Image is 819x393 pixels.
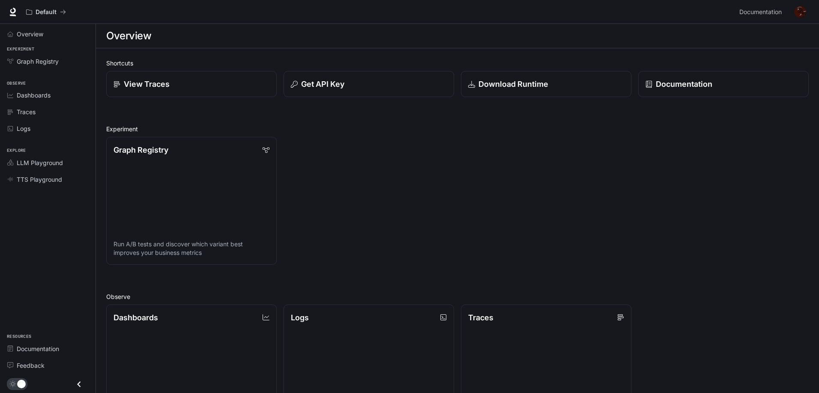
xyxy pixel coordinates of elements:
[17,344,59,353] span: Documentation
[17,107,36,116] span: Traces
[3,88,92,103] a: Dashboards
[17,30,43,38] span: Overview
[22,3,70,21] button: All workspaces
[468,312,493,323] p: Traces
[638,71,809,97] a: Documentation
[17,124,30,133] span: Logs
[114,312,158,323] p: Dashboards
[69,375,89,393] button: Close drawer
[3,341,92,356] a: Documentation
[17,379,26,388] span: Dark mode toggle
[3,27,92,41] a: Overview
[36,9,57,16] p: Default
[3,155,92,170] a: LLM Playground
[106,71,277,97] a: View Traces
[106,137,277,265] a: Graph RegistryRun A/B tests and discover which variant best improves your business metrics
[478,78,548,90] p: Download Runtime
[656,78,712,90] p: Documentation
[739,7,782,18] span: Documentation
[17,91,51,100] span: Dashboards
[3,358,92,373] a: Feedback
[114,240,269,257] p: Run A/B tests and discover which variant best improves your business metrics
[106,59,809,68] h2: Shortcuts
[106,292,809,301] h2: Observe
[3,172,92,187] a: TTS Playground
[736,3,788,21] a: Documentation
[17,158,63,167] span: LLM Playground
[17,175,62,184] span: TTS Playground
[106,27,151,44] h1: Overview
[3,121,92,136] a: Logs
[3,54,92,69] a: Graph Registry
[106,124,809,133] h2: Experiment
[291,312,309,323] p: Logs
[461,71,631,97] a: Download Runtime
[124,78,170,90] p: View Traces
[114,144,168,156] p: Graph Registry
[3,104,92,119] a: Traces
[792,3,809,21] button: User avatar
[17,57,59,66] span: Graph Registry
[301,78,344,90] p: Get API Key
[284,71,454,97] button: Get API Key
[17,361,45,370] span: Feedback
[794,6,806,18] img: User avatar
